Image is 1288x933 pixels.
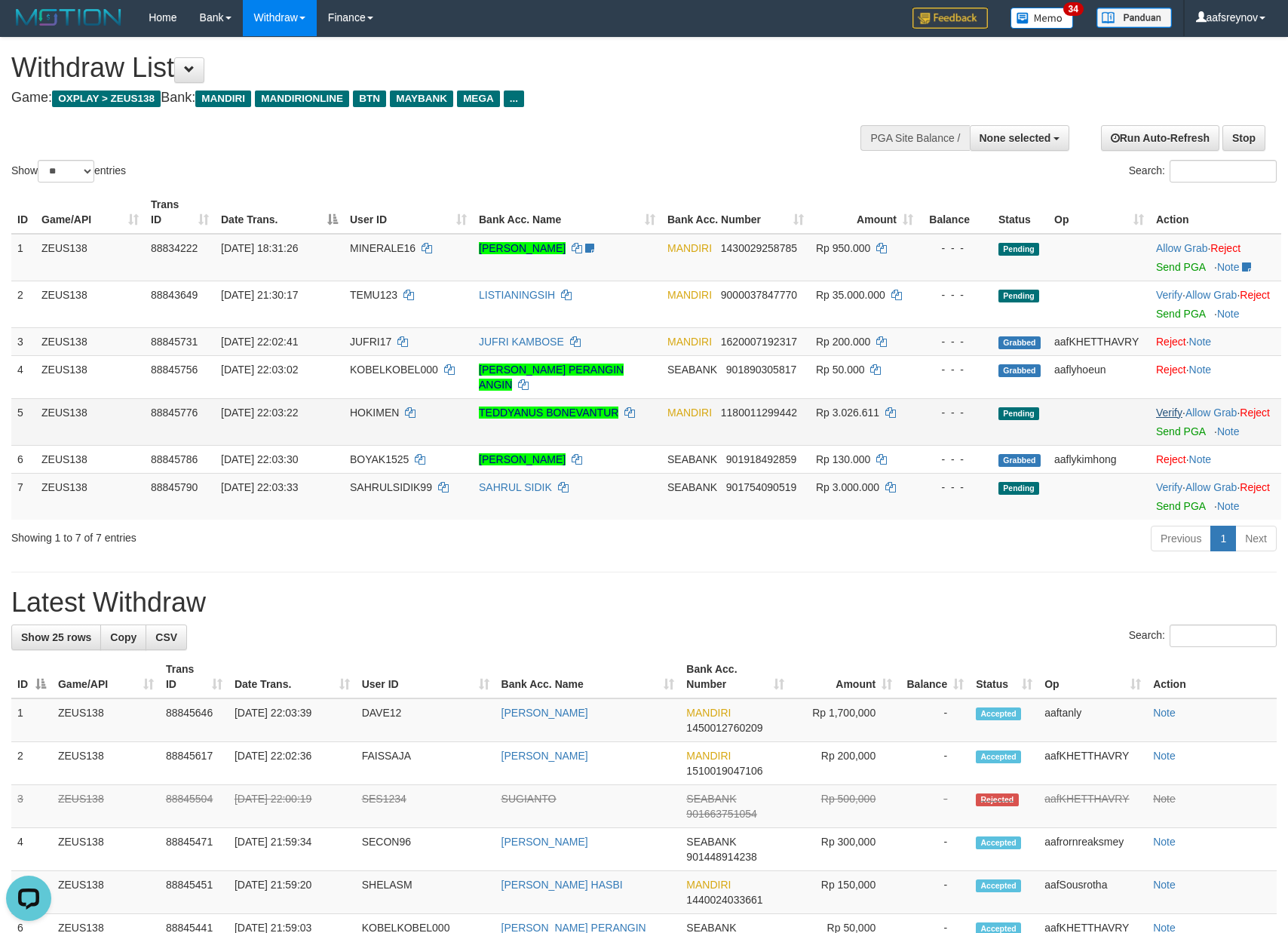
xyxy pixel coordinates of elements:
span: [DATE] 22:03:33 [221,481,298,493]
td: [DATE] 22:02:36 [228,742,356,785]
input: Search: [1170,625,1277,647]
span: [DATE] 22:03:02 [221,364,298,376]
td: 6 [11,445,35,473]
a: Allow Grab [1185,407,1237,419]
span: 88834222 [151,242,198,254]
a: JUFRI KAMBOSE [479,336,564,348]
img: Button%20Memo.svg [1010,8,1074,29]
div: - - - [925,362,986,377]
td: 1 [11,234,35,281]
a: Verify [1156,407,1182,419]
td: SHELASM [356,871,495,914]
span: MEGA [457,91,500,107]
img: panduan.png [1096,8,1172,28]
div: - - - [925,452,986,467]
td: ZEUS138 [35,398,145,445]
a: Send PGA [1156,425,1205,437]
a: Send PGA [1156,308,1205,320]
th: Status [992,191,1048,234]
td: · [1150,327,1281,355]
a: Previous [1151,526,1211,551]
th: Op: activate to sort column ascending [1048,191,1150,234]
div: - - - [925,480,986,495]
span: Copy 1180011299442 to clipboard [721,407,797,419]
span: 88843649 [151,289,198,301]
a: Reject [1156,364,1186,376]
span: Pending [998,290,1039,302]
td: ZEUS138 [35,234,145,281]
span: MANDIRIONLINE [255,91,349,107]
a: [PERSON_NAME] [479,453,566,465]
td: 1 [11,698,52,742]
th: Bank Acc. Name: activate to sort column ascending [473,191,661,234]
span: Copy 1430029258785 to clipboard [721,242,797,254]
td: Rp 500,000 [790,785,898,828]
span: SEABANK [686,836,736,848]
span: · [1156,242,1210,254]
span: MANDIRI [686,750,731,762]
td: ZEUS138 [35,473,145,520]
td: ZEUS138 [52,828,160,871]
span: 88845731 [151,336,198,348]
span: SEABANK [667,364,717,376]
span: Pending [998,482,1039,495]
th: ID [11,191,35,234]
span: CSV [155,631,177,643]
label: Search: [1129,625,1277,647]
span: Copy 1620007192317 to clipboard [721,336,797,348]
th: Date Trans.: activate to sort column descending [215,191,344,234]
td: ZEUS138 [52,742,160,785]
td: aafKHETTHAVRY [1048,327,1150,355]
td: SES1234 [356,785,495,828]
td: 88845451 [160,871,228,914]
span: SEABANK [667,481,717,493]
td: [DATE] 22:00:19 [228,785,356,828]
span: Accepted [976,750,1021,763]
td: 4 [11,828,52,871]
a: Note [1153,836,1176,848]
td: [DATE] 22:03:39 [228,698,356,742]
span: Rp 3.000.000 [816,481,879,493]
a: Note [1153,793,1176,805]
div: - - - [925,334,986,349]
span: Accepted [976,879,1021,892]
span: [DATE] 22:02:41 [221,336,298,348]
td: FAISSAJA [356,742,495,785]
span: Grabbed [998,336,1041,349]
td: aafKHETTHAVRY [1038,785,1147,828]
span: Show 25 rows [21,631,91,643]
th: Bank Acc. Name: activate to sort column ascending [495,655,681,698]
span: JUFRI17 [350,336,391,348]
td: ZEUS138 [35,445,145,473]
div: PGA Site Balance / [860,125,969,151]
th: ID: activate to sort column descending [11,655,52,698]
td: ZEUS138 [52,785,160,828]
td: aafSousrotha [1038,871,1147,914]
span: BTN [353,91,386,107]
a: SAHRUL SIDIK [479,481,552,493]
a: [PERSON_NAME] [501,750,588,762]
td: 4 [11,355,35,398]
span: · [1185,289,1240,301]
span: Rp 200.000 [816,336,870,348]
span: 88845786 [151,453,198,465]
span: [DATE] 22:03:22 [221,407,298,419]
span: Rejected [976,793,1018,806]
span: SEABANK [686,793,736,805]
span: Copy 901663751054 to clipboard [686,808,756,820]
td: 3 [11,785,52,828]
a: CSV [146,625,187,650]
a: Show 25 rows [11,625,101,650]
img: MOTION_logo.png [11,6,126,29]
a: Reject [1240,481,1270,493]
a: Reject [1240,407,1270,419]
div: Showing 1 to 7 of 7 entries [11,524,526,545]
a: Reject [1156,453,1186,465]
th: Bank Acc. Number: activate to sort column ascending [661,191,810,234]
label: Search: [1129,160,1277,183]
span: MINERALE16 [350,242,416,254]
td: Rp 1,700,000 [790,698,898,742]
a: Copy [100,625,146,650]
a: Allow Grab [1156,242,1207,254]
span: Pending [998,407,1039,420]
